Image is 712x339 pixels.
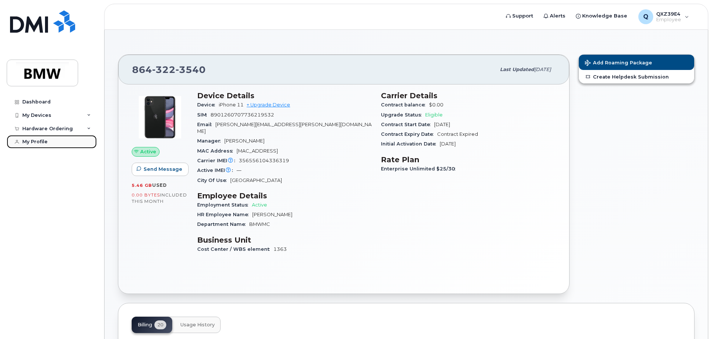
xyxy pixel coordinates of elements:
span: [DATE] [440,141,456,147]
span: $0.00 [429,102,443,108]
span: Contract Expired [437,131,478,137]
span: Department Name [197,221,249,227]
span: HR Employee Name [197,212,252,217]
a: + Upgrade Device [247,102,290,108]
h3: Employee Details [197,191,372,200]
button: Send Message [132,163,189,176]
span: City Of Use [197,178,230,183]
span: Contract Start Date [381,122,434,127]
h3: Rate Plan [381,155,556,164]
span: Carrier IMEI [197,158,239,163]
span: Active IMEI [197,167,237,173]
span: SIM [197,112,211,118]
span: Active [252,202,267,208]
span: [PERSON_NAME] [252,212,292,217]
span: used [152,182,167,188]
span: BMWMC [249,221,270,227]
span: Cost Center / WBS element [197,246,273,252]
span: 5.46 GB [132,183,152,188]
span: 8901260707736219532 [211,112,274,118]
span: Active [140,148,156,155]
h3: Business Unit [197,236,372,244]
span: 864 [132,64,206,75]
span: Usage History [180,322,215,328]
span: [GEOGRAPHIC_DATA] [230,178,282,183]
span: — [237,167,241,173]
span: [PERSON_NAME][EMAIL_ADDRESS][PERSON_NAME][DOMAIN_NAME] [197,122,372,134]
span: 356556104336319 [239,158,289,163]
span: Add Roaming Package [585,60,652,67]
span: [DATE] [434,122,450,127]
span: Initial Activation Date [381,141,440,147]
span: Employment Status [197,202,252,208]
h3: Device Details [197,91,372,100]
span: [PERSON_NAME] [224,138,264,144]
span: Eligible [425,112,443,118]
span: Email [197,122,215,127]
span: Send Message [144,166,182,173]
span: [DATE] [534,67,551,72]
button: Add Roaming Package [579,55,694,70]
span: [MAC_ADDRESS] [237,148,278,154]
span: 1363 [273,246,287,252]
iframe: Messenger Launcher [680,307,706,333]
span: Device [197,102,219,108]
span: Upgrade Status [381,112,425,118]
span: Contract Expiry Date [381,131,437,137]
span: MAC Address [197,148,237,154]
span: Contract balance [381,102,429,108]
span: 3540 [176,64,206,75]
span: Manager [197,138,224,144]
span: iPhone 11 [219,102,244,108]
a: Create Helpdesk Submission [579,70,694,83]
span: Last updated [500,67,534,72]
span: 0.00 Bytes [132,192,160,198]
span: 322 [152,64,176,75]
img: iPhone_11.jpg [138,95,182,140]
span: Enterprise Unlimited $25/30 [381,166,459,172]
h3: Carrier Details [381,91,556,100]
